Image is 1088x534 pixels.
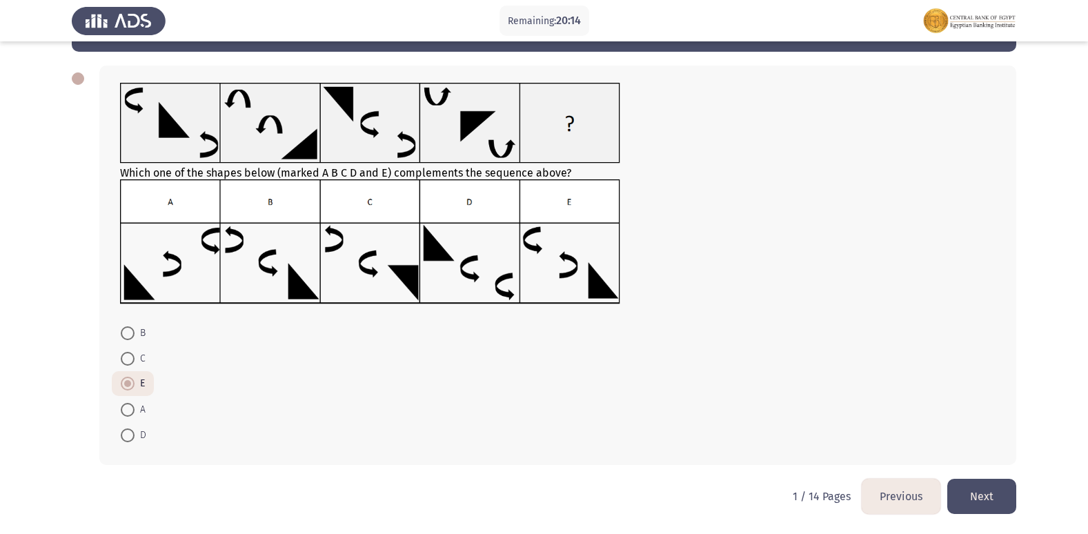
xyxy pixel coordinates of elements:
[862,479,940,514] button: load previous page
[922,1,1016,40] img: Assessment logo of FOCUS Assessment 3 Modules EN
[120,179,620,304] img: UkFYMDA3NUIucG5nMTYyMjAzMjM1ODExOQ==.png
[556,14,581,27] span: 20:14
[135,427,146,444] span: D
[135,325,146,342] span: B
[508,12,581,30] p: Remaining:
[135,402,146,418] span: A
[120,83,620,164] img: UkFYMDA3NUEucG5nMTYyMjAzMjMyNjEwNA==.png
[793,490,851,503] p: 1 / 14 Pages
[135,350,146,367] span: C
[72,1,166,40] img: Assess Talent Management logo
[947,479,1016,514] button: load next page
[135,375,145,392] span: E
[120,83,996,307] div: Which one of the shapes below (marked A B C D and E) complements the sequence above?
